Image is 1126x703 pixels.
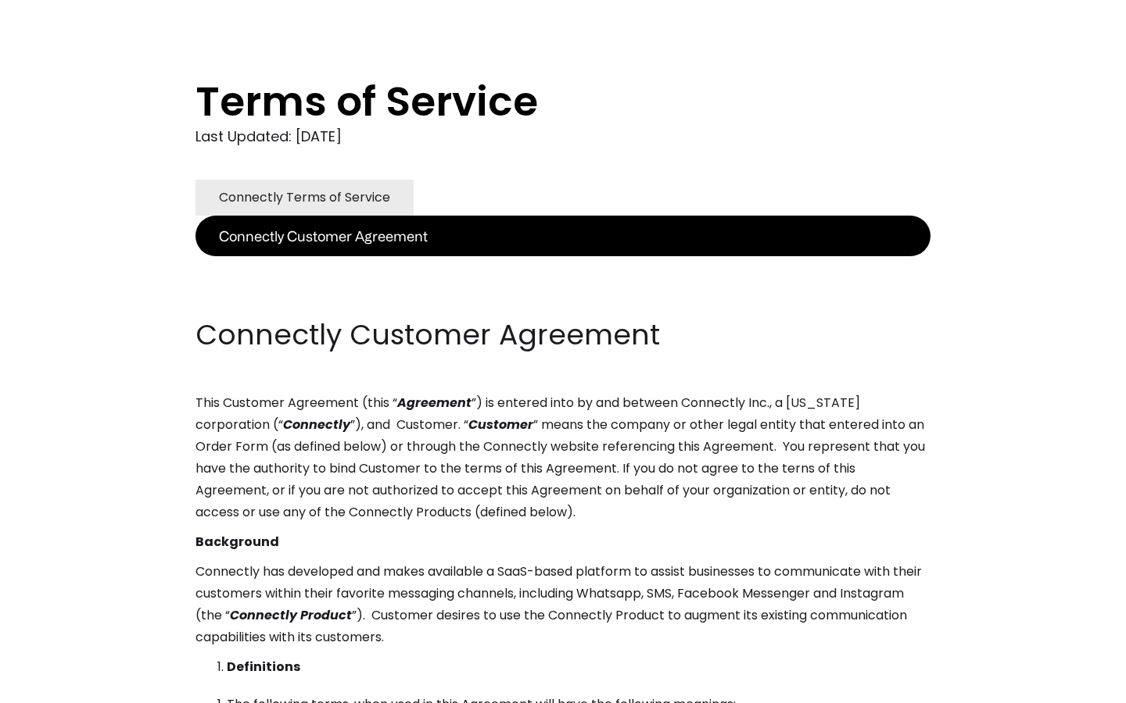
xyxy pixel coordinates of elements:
[195,533,279,551] strong: Background
[283,416,350,434] em: Connectly
[195,392,931,523] p: This Customer Agreement (this “ ”) is entered into by and between Connectly Inc., a [US_STATE] co...
[219,225,428,247] div: Connectly Customer Agreement
[230,606,352,624] em: Connectly Product
[31,676,94,698] ul: Language list
[227,658,300,676] strong: Definitions
[195,256,931,278] p: ‍
[219,187,390,209] div: Connectly Terms of Service
[195,286,931,308] p: ‍
[16,674,94,698] aside: Language selected: English
[195,316,931,355] h2: Connectly Customer Agreement
[195,125,931,148] div: Last Updated: [DATE]
[468,416,533,434] em: Customer
[195,561,931,648] p: Connectly has developed and makes available a SaaS-based platform to assist businesses to communi...
[195,78,868,125] h1: Terms of Service
[397,394,472,412] em: Agreement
